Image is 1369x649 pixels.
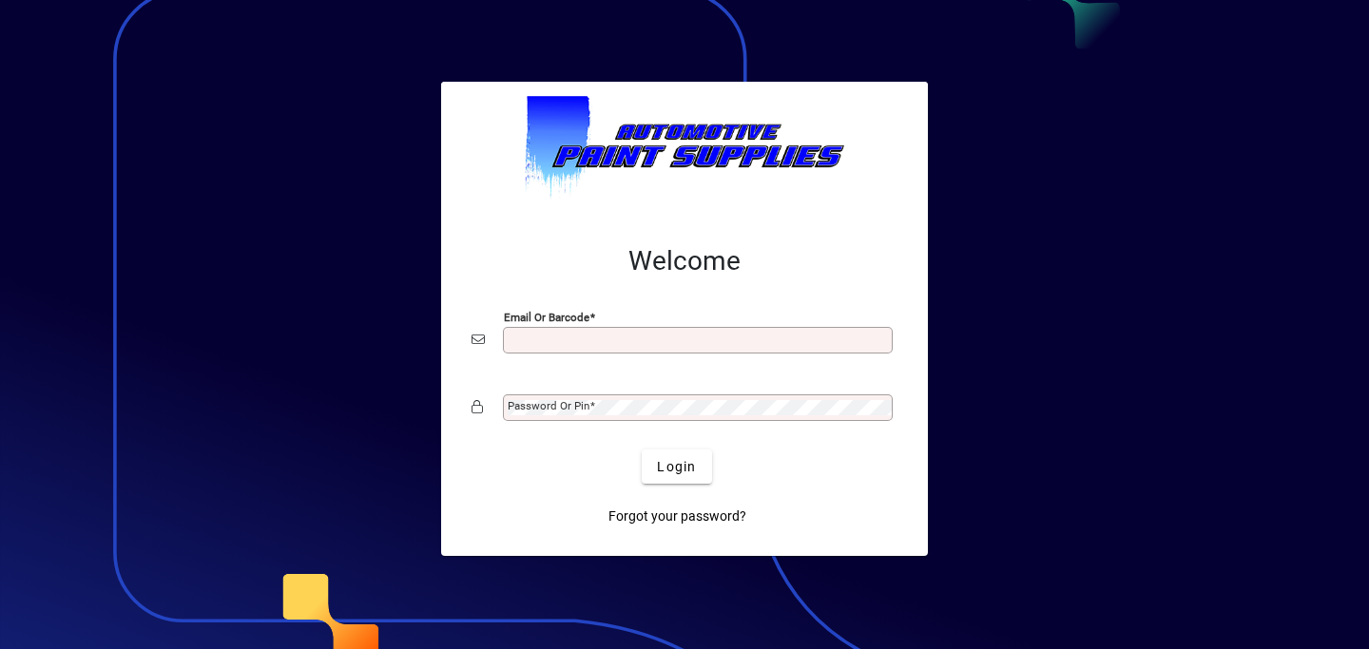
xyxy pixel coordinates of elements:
[472,245,897,277] h2: Welcome
[642,449,711,484] button: Login
[504,311,589,324] mat-label: Email or Barcode
[608,506,746,526] span: Forgot your password?
[508,399,589,412] mat-label: Password or Pin
[601,499,754,533] a: Forgot your password?
[657,457,696,477] span: Login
